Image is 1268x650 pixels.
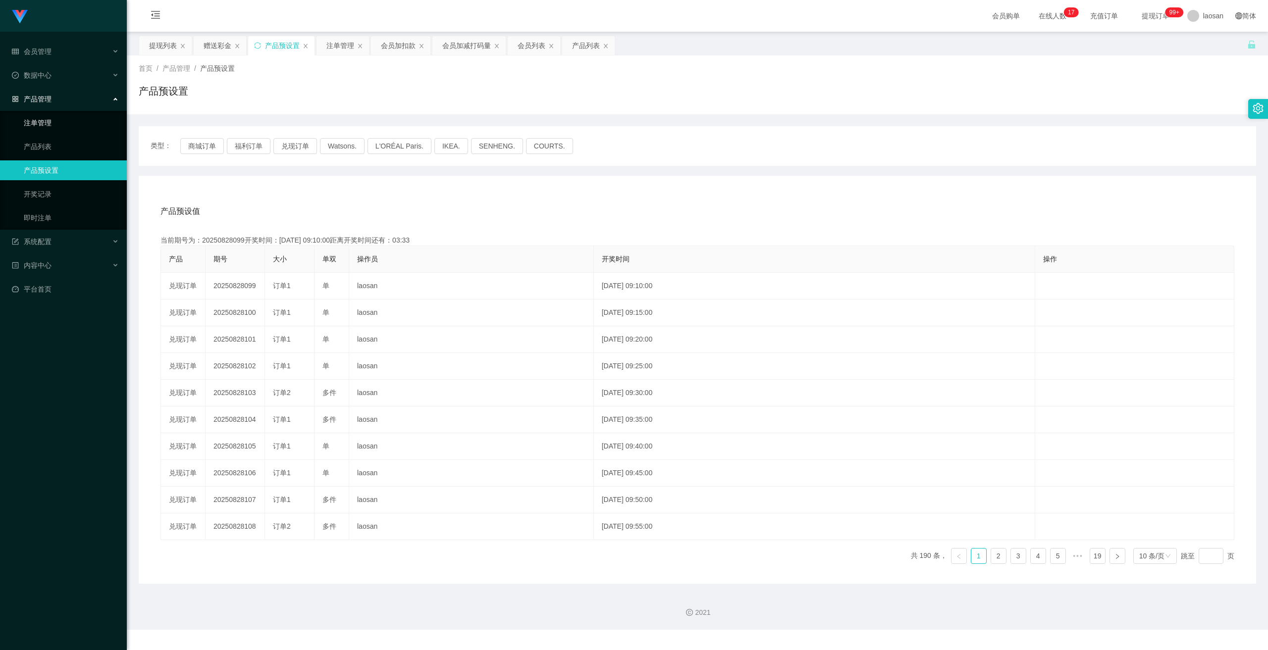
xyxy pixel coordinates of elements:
i: 图标: table [12,48,19,55]
a: 产品列表 [24,137,119,156]
td: 兑现订单 [161,326,206,353]
td: [DATE] 09:40:00 [594,433,1036,460]
td: 20250828105 [206,433,265,460]
td: 兑现订单 [161,433,206,460]
button: 福利订单 [227,138,270,154]
li: 上一页 [951,548,967,564]
a: 4 [1031,549,1046,563]
img: logo.9652507e.png [12,10,28,24]
div: 产品列表 [572,36,600,55]
i: 图标: close [234,43,240,49]
td: 20250828106 [206,460,265,487]
span: 操作员 [357,255,378,263]
sup: 979 [1165,7,1183,17]
li: 1 [971,548,987,564]
h1: 产品预设置 [139,84,188,99]
td: [DATE] 09:50:00 [594,487,1036,513]
td: 20250828101 [206,326,265,353]
i: 图标: close [419,43,424,49]
span: 会员管理 [12,48,52,55]
a: 5 [1051,549,1065,563]
i: 图标: profile [12,262,19,269]
sup: 17 [1064,7,1078,17]
span: 多件 [322,522,336,530]
div: 会员加减打码量 [442,36,491,55]
td: 20250828108 [206,513,265,540]
a: 2 [991,549,1006,563]
span: 单 [322,362,329,370]
td: 兑现订单 [161,487,206,513]
td: [DATE] 09:30:00 [594,380,1036,406]
li: 5 [1050,548,1066,564]
td: laosan [349,460,594,487]
td: 兑现订单 [161,406,206,433]
i: 图标: close [357,43,363,49]
span: 单 [322,282,329,290]
td: laosan [349,513,594,540]
td: 20250828100 [206,300,265,326]
li: 3 [1010,548,1026,564]
td: 兑现订单 [161,273,206,300]
span: 单双 [322,255,336,263]
i: 图标: copyright [686,609,693,616]
span: 单 [322,442,329,450]
div: 赠送彩金 [204,36,231,55]
span: 大小 [273,255,287,263]
div: 跳至 页 [1181,548,1234,564]
div: 会员列表 [518,36,545,55]
a: 图标: dashboard平台首页 [12,279,119,299]
td: [DATE] 09:15:00 [594,300,1036,326]
i: 图标: right [1114,553,1120,559]
span: 提现订单 [1137,12,1174,19]
i: 图标: down [1165,553,1171,560]
i: 图标: global [1235,12,1242,19]
td: laosan [349,300,594,326]
li: 下一页 [1109,548,1125,564]
td: 20250828103 [206,380,265,406]
i: 图标: unlock [1247,40,1256,49]
span: 产品预设值 [160,205,200,217]
li: 19 [1090,548,1106,564]
td: laosan [349,487,594,513]
button: L'ORÉAL Paris. [368,138,431,154]
i: 图标: sync [254,42,261,49]
td: laosan [349,433,594,460]
a: 19 [1090,549,1105,563]
span: 订单1 [273,335,291,343]
span: 产品 [169,255,183,263]
button: 商城订单 [180,138,224,154]
td: 20250828102 [206,353,265,380]
i: 图标: close [303,43,309,49]
div: 注单管理 [326,36,354,55]
span: 充值订单 [1085,12,1123,19]
td: laosan [349,406,594,433]
button: Watsons. [320,138,365,154]
a: 即时注单 [24,208,119,228]
i: 图标: close [548,43,554,49]
i: 图标: form [12,238,19,245]
span: 订单1 [273,415,291,423]
span: 订单1 [273,282,291,290]
div: 产品预设置 [265,36,300,55]
span: 期号 [213,255,227,263]
span: 产品管理 [12,95,52,103]
span: 订单1 [273,442,291,450]
span: 单 [322,469,329,477]
span: 订单1 [273,362,291,370]
i: 图标: close [180,43,186,49]
span: ••• [1070,548,1086,564]
span: 内容中心 [12,261,52,269]
p: 7 [1071,7,1075,17]
span: 在线人数 [1034,12,1071,19]
td: [DATE] 09:55:00 [594,513,1036,540]
a: 3 [1011,549,1026,563]
span: 单 [322,308,329,316]
span: 操作 [1043,255,1057,263]
div: 会员加扣款 [381,36,416,55]
td: laosan [349,353,594,380]
button: COURTS. [526,138,573,154]
span: 订单2 [273,522,291,530]
p: 1 [1068,7,1071,17]
span: 开奖时间 [602,255,630,263]
li: 4 [1030,548,1046,564]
